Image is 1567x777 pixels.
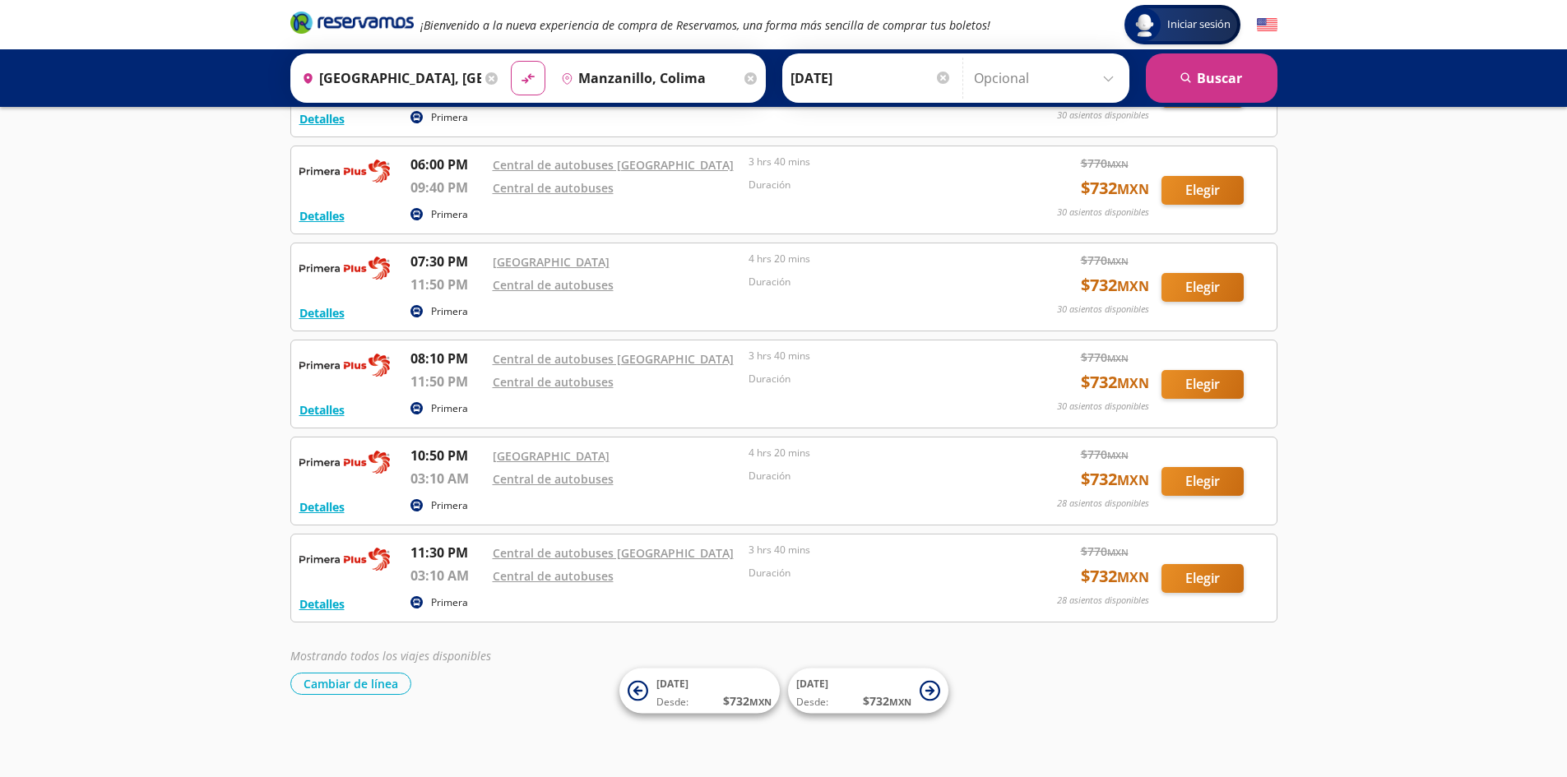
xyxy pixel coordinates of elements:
[1161,273,1244,302] button: Elegir
[749,543,997,557] p: 3 hrs 40 mins
[493,351,734,367] a: Central de autobuses [GEOGRAPHIC_DATA]
[1107,255,1129,267] small: MXN
[974,58,1121,99] input: Opcional
[1161,16,1237,33] span: Iniciar sesión
[295,58,481,99] input: Buscar Origen
[290,648,491,664] em: Mostrando todos los viajes disponibles
[410,155,484,174] p: 06:00 PM
[299,110,345,127] button: Detalles
[1257,15,1277,35] button: English
[749,275,997,289] p: Duración
[410,178,484,197] p: 09:40 PM
[749,372,997,386] p: Duración
[1081,543,1129,560] span: $ 770
[493,277,614,293] a: Central de autobuses
[1107,449,1129,461] small: MXN
[790,58,952,99] input: Elegir Fecha
[290,673,411,695] button: Cambiar de línea
[1161,370,1244,399] button: Elegir
[749,566,997,580] p: Duración
[656,677,688,691] span: [DATE]
[290,10,414,39] a: Brand Logo
[749,469,997,483] p: Duración
[1081,349,1129,366] span: $ 770
[410,543,484,562] p: 11:30 PM
[1081,467,1149,492] span: $ 732
[749,446,997,460] p: 4 hrs 20 mins
[290,10,414,35] i: Brand Logo
[1057,497,1149,511] p: 28 asientos disponibles
[656,695,688,710] span: Desde:
[1081,176,1149,201] span: $ 732
[1057,400,1149,414] p: 30 asientos disponibles
[749,252,997,266] p: 4 hrs 20 mins
[1117,471,1149,489] small: MXN
[410,349,484,368] p: 08:10 PM
[410,372,484,391] p: 11:50 PM
[299,304,345,321] button: Detalles
[619,668,780,714] button: [DATE]Desde:$732MXN
[299,401,345,419] button: Detalles
[299,446,390,479] img: RESERVAMOS
[431,401,468,416] p: Primera
[410,469,484,488] p: 03:10 AM
[1117,180,1149,198] small: MXN
[410,275,484,294] p: 11:50 PM
[1161,467,1244,496] button: Elegir
[796,695,828,710] span: Desde:
[299,498,345,516] button: Detalles
[1161,176,1244,205] button: Elegir
[431,110,468,125] p: Primera
[554,58,740,99] input: Buscar Destino
[749,349,997,363] p: 3 hrs 40 mins
[410,566,484,585] p: 03:10 AM
[420,17,990,33] em: ¡Bienvenido a la nueva experiencia de compra de Reservamos, una forma más sencilla de comprar tus...
[431,595,468,610] p: Primera
[889,696,911,708] small: MXN
[1107,352,1129,364] small: MXN
[749,696,772,708] small: MXN
[1161,564,1244,593] button: Elegir
[1117,568,1149,586] small: MXN
[431,304,468,319] p: Primera
[299,252,390,284] img: RESERVAMOS
[1107,158,1129,170] small: MXN
[788,668,948,714] button: [DATE]Desde:$732MXN
[299,207,345,224] button: Detalles
[493,545,734,561] a: Central de autobuses [GEOGRAPHIC_DATA]
[1117,277,1149,295] small: MXN
[1081,564,1149,589] span: $ 732
[410,252,484,271] p: 07:30 PM
[1057,206,1149,220] p: 30 asientos disponibles
[299,155,390,187] img: RESERVAMOS
[749,178,997,192] p: Duración
[1057,109,1149,123] p: 30 asientos disponibles
[1107,546,1129,558] small: MXN
[493,180,614,196] a: Central de autobuses
[299,349,390,382] img: RESERVAMOS
[1081,252,1129,269] span: $ 770
[493,568,614,584] a: Central de autobuses
[1081,273,1149,298] span: $ 732
[493,471,614,487] a: Central de autobuses
[431,207,468,222] p: Primera
[410,446,484,465] p: 10:50 PM
[1057,303,1149,317] p: 30 asientos disponibles
[1057,594,1149,608] p: 28 asientos disponibles
[1117,374,1149,392] small: MXN
[1146,53,1277,103] button: Buscar
[493,254,610,270] a: [GEOGRAPHIC_DATA]
[1081,155,1129,172] span: $ 770
[1081,446,1129,463] span: $ 770
[1081,370,1149,395] span: $ 732
[749,155,997,169] p: 3 hrs 40 mins
[431,498,468,513] p: Primera
[299,543,390,576] img: RESERVAMOS
[493,157,734,173] a: Central de autobuses [GEOGRAPHIC_DATA]
[863,692,911,710] span: $ 732
[493,374,614,390] a: Central de autobuses
[493,448,610,464] a: [GEOGRAPHIC_DATA]
[299,595,345,613] button: Detalles
[796,677,828,691] span: [DATE]
[723,692,772,710] span: $ 732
